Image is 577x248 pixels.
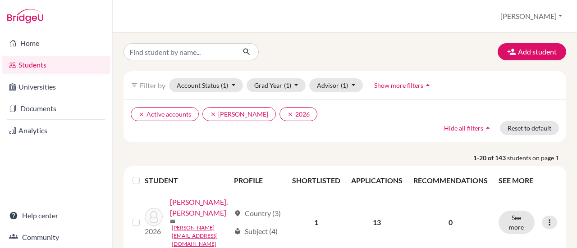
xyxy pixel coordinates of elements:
span: (1) [284,81,291,89]
a: Documents [2,99,110,117]
i: clear [210,111,216,117]
span: (1) [221,81,228,89]
a: Universities [2,78,110,96]
button: Hide all filtersarrow_drop_up [436,121,500,135]
th: PROFILE [229,170,287,191]
th: RECOMMENDATIONS [408,170,493,191]
button: [PERSON_NAME] [496,8,566,25]
th: SEE MORE [493,170,563,191]
button: clear[PERSON_NAME] [202,107,276,121]
span: students on page 1 [507,153,566,162]
div: Subject (4) [234,226,278,237]
button: Advisor(1) [309,78,363,92]
a: Help center [2,207,110,225]
th: APPLICATIONS [346,170,408,191]
span: Filter by [140,81,165,90]
span: local_library [234,228,241,235]
i: clear [138,111,145,117]
button: clearActive accounts [131,107,199,121]
img: Bridge-U [7,9,43,23]
a: Analytics [2,122,110,140]
span: (1) [341,81,348,89]
p: 0 [413,217,488,228]
i: clear [287,111,293,117]
p: 2026 [145,226,163,237]
span: mail [170,219,175,224]
i: arrow_drop_up [423,81,432,90]
a: [PERSON_NAME][EMAIL_ADDRESS][DOMAIN_NAME] [172,224,230,248]
button: Reset to default [500,121,559,135]
button: Show more filtersarrow_drop_up [366,78,440,92]
div: Country (3) [234,208,281,219]
input: Find student by name... [124,43,235,60]
i: arrow_drop_up [483,123,492,132]
button: Add student [498,43,566,60]
th: SHORTLISTED [287,170,346,191]
i: filter_list [131,81,138,89]
button: Account Status(1) [169,78,243,92]
img: Alarcon Andrade, Jose Gabriel [145,208,163,226]
a: [PERSON_NAME], [PERSON_NAME] [170,197,230,218]
button: clear2026 [279,107,317,121]
a: Home [2,34,110,52]
span: Hide all filters [444,124,483,132]
button: See more [499,211,535,234]
span: Show more filters [374,81,423,89]
span: location_on [234,210,241,217]
strong: 1-20 of 143 [473,153,507,162]
th: STUDENT [145,170,229,191]
a: Students [2,56,110,74]
button: Grad Year(1) [247,78,306,92]
a: Community [2,228,110,246]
